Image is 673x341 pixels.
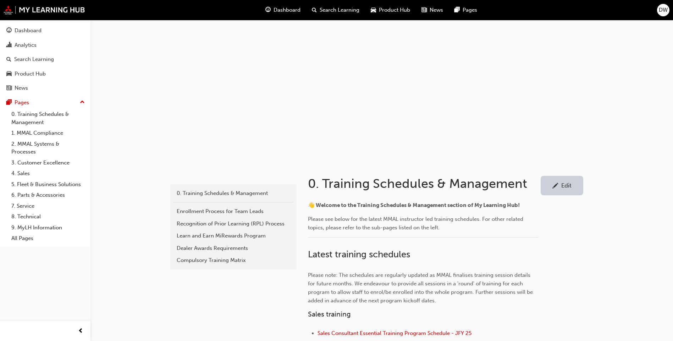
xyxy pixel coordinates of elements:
[421,6,427,15] span: news-icon
[9,157,88,168] a: 3. Customer Excellence
[318,330,471,336] a: Sales Consultant Essential Training Program Schedule - JFY 25
[308,176,541,191] h1: 0. Training Schedules & Management
[177,207,290,216] div: Enrollment Process for Team Leads
[173,205,294,218] a: Enrollment Process for Team Leads
[9,201,88,212] a: 7. Service
[177,220,290,228] div: Recognition of Prior Learning (RPL) Process
[4,5,85,15] img: mmal
[9,190,88,201] a: 6. Parts & Accessories
[9,233,88,244] a: All Pages
[15,41,37,49] div: Analytics
[173,242,294,255] a: Dealer Awards Requirements
[177,256,290,264] div: Compulsory Training Matrix
[308,310,351,318] span: Sales training
[6,28,12,34] span: guage-icon
[6,42,12,49] span: chart-icon
[15,99,29,107] div: Pages
[14,55,54,63] div: Search Learning
[9,168,88,179] a: 4. Sales
[6,56,11,63] span: search-icon
[659,6,668,14] span: DW
[365,3,416,17] a: car-iconProduct Hub
[274,6,300,14] span: Dashboard
[308,249,410,260] span: Latest training schedules
[3,82,88,95] a: News
[173,218,294,230] a: Recognition of Prior Learning (RPL) Process
[657,4,669,16] button: DW
[265,6,271,15] span: guage-icon
[9,109,88,128] a: 0. Training Schedules & Management
[9,211,88,222] a: 8. Technical
[379,6,410,14] span: Product Hub
[9,128,88,139] a: 1. MMAL Compliance
[308,216,525,231] span: Please see below for the latest MMAL instructor led training schedules. For other related topics,...
[173,230,294,242] a: Learn and Earn MiRewards Program
[80,98,85,107] span: up-icon
[15,84,28,92] div: News
[416,3,449,17] a: news-iconNews
[3,39,88,52] a: Analytics
[312,6,317,15] span: search-icon
[3,24,88,37] a: Dashboard
[3,67,88,80] a: Product Hub
[9,179,88,190] a: 5. Fleet & Business Solutions
[6,71,12,77] span: car-icon
[3,96,88,109] button: Pages
[306,3,365,17] a: search-iconSearch Learning
[3,53,88,66] a: Search Learning
[15,27,42,35] div: Dashboard
[308,272,534,304] span: Please note: The schedules are regularly updated as MMAL finalises training session details for f...
[173,187,294,200] a: 0. Training Schedules & Management
[78,327,83,336] span: prev-icon
[177,232,290,240] div: Learn and Earn MiRewards Program
[430,6,443,14] span: News
[541,176,583,195] a: Edit
[454,6,460,15] span: pages-icon
[177,244,290,252] div: Dealer Awards Requirements
[320,6,359,14] span: Search Learning
[9,222,88,233] a: 9. MyLH Information
[9,139,88,157] a: 2. MMAL Systems & Processes
[6,85,12,91] span: news-icon
[371,6,376,15] span: car-icon
[177,189,290,197] div: 0. Training Schedules & Management
[308,202,520,208] span: 👋 Welcome to the Training Schedules & Management section of My Learning Hub!
[260,3,306,17] a: guage-iconDashboard
[3,23,88,96] button: DashboardAnalyticsSearch LearningProduct HubNews
[6,100,12,106] span: pages-icon
[449,3,483,17] a: pages-iconPages
[173,254,294,267] a: Compulsory Training Matrix
[463,6,477,14] span: Pages
[552,183,558,190] span: pencil-icon
[15,70,46,78] div: Product Hub
[561,182,572,189] div: Edit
